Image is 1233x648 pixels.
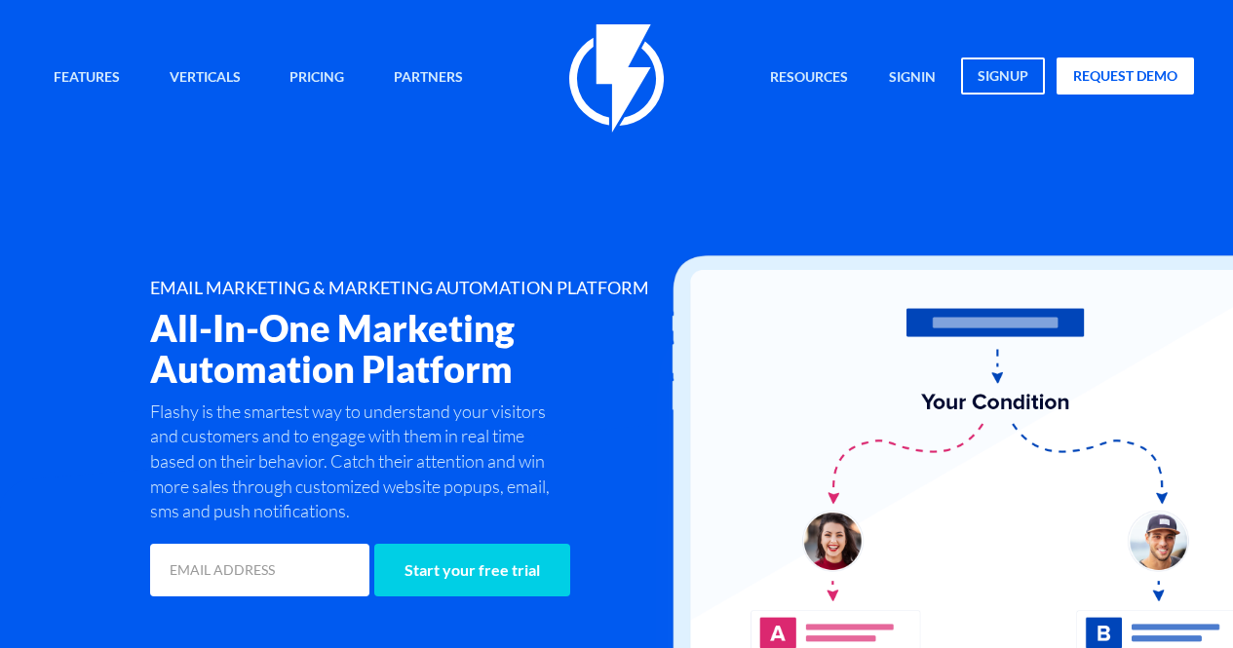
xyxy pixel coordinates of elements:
a: Resources [755,57,863,99]
a: Features [39,57,135,99]
a: Verticals [155,57,255,99]
input: EMAIL ADDRESS [150,544,369,596]
a: Partners [379,57,478,99]
p: Flashy is the smartest way to understand your visitors and customers and to engage with them in r... [150,400,554,525]
a: signin [874,57,950,99]
a: signup [961,57,1045,95]
h2: All-In-One Marketing Automation Platform [150,308,699,389]
a: request demo [1057,57,1194,95]
input: Start your free trial [374,544,570,596]
a: Pricing [275,57,359,99]
h1: EMAIL MARKETING & MARKETING AUTOMATION PLATFORM [150,279,699,298]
